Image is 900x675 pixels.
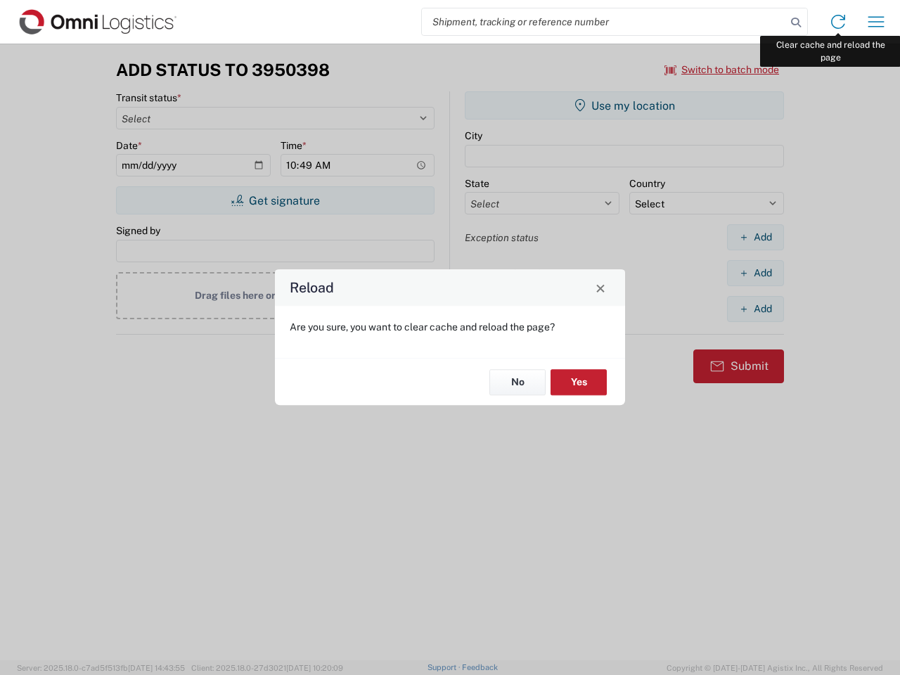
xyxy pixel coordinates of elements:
button: Yes [551,369,607,395]
button: Close [591,278,610,297]
p: Are you sure, you want to clear cache and reload the page? [290,321,610,333]
input: Shipment, tracking or reference number [422,8,786,35]
button: No [489,369,546,395]
h4: Reload [290,278,334,298]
